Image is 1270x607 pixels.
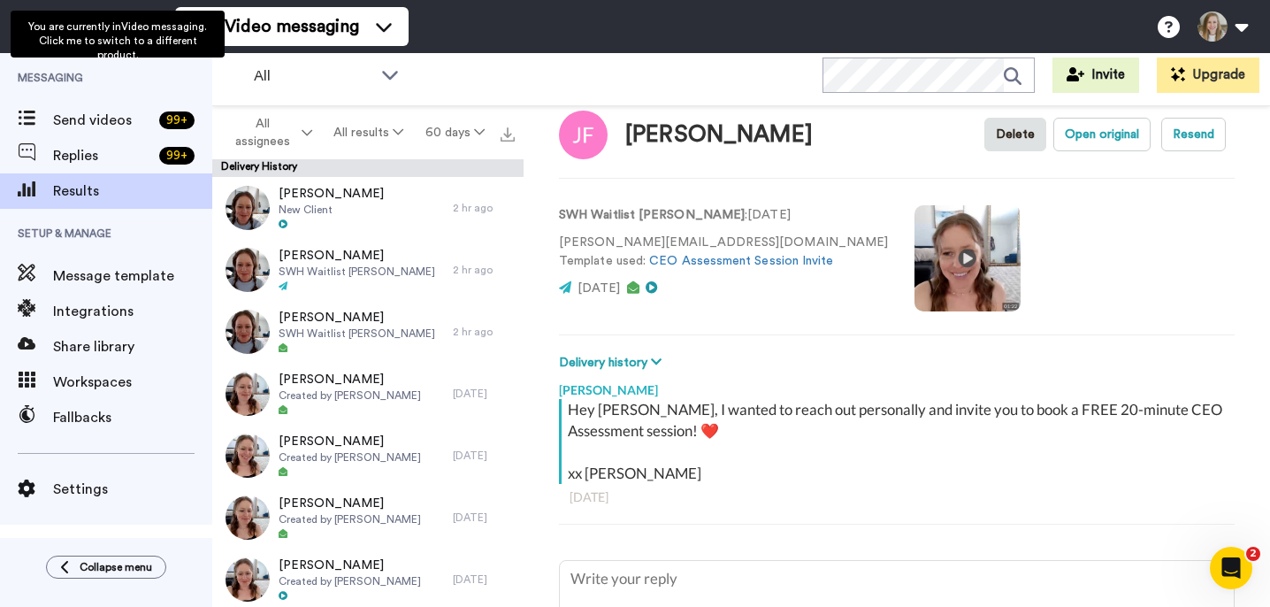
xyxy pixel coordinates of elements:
div: 2 hr ago [453,201,515,215]
img: 9c5a3581-a83b-41a7-a231-db9acc23f6b6-thumb.jpg [226,186,270,230]
p: [PERSON_NAME][EMAIL_ADDRESS][DOMAIN_NAME] Template used: [559,234,888,271]
span: Integrations [53,301,212,322]
span: New Client [279,203,384,217]
div: [DATE] [453,511,515,525]
span: Replies [53,145,152,166]
span: All [254,65,372,87]
button: Export all results that match these filters now. [495,119,520,146]
div: 2 hr ago [453,325,515,339]
span: 2 [1246,547,1260,561]
img: 09135236-9fad-4631-9a24-465caec72807-thumb.jpg [226,372,270,416]
a: [PERSON_NAME]SWH Waitlist [PERSON_NAME]2 hr ago [212,239,524,301]
button: Delete [984,118,1046,151]
p: : [DATE] [559,206,888,225]
span: You are currently in Video messaging . Click me to switch to a different product. [28,21,207,60]
span: [PERSON_NAME] [279,433,421,450]
div: [PERSON_NAME] [559,373,1235,399]
button: Collapse menu [46,556,166,579]
div: 99 + [159,147,195,165]
div: [DATE] [570,488,1224,506]
span: Send videos [53,110,152,131]
span: Created by [PERSON_NAME] [279,388,421,403]
span: Created by [PERSON_NAME] [279,574,421,588]
span: [PERSON_NAME] [279,495,421,512]
button: Resend [1161,118,1226,151]
button: Delivery history [559,353,667,373]
div: Hey [PERSON_NAME], I wanted to reach out personally and invite you to book a FREE 20-minute CEO A... [568,399,1230,484]
span: Video messaging [225,14,359,39]
a: [PERSON_NAME]Created by [PERSON_NAME][DATE] [212,425,524,487]
span: SWH Waitlist [PERSON_NAME] [279,327,435,341]
div: 2 hr ago [453,263,515,277]
button: Open original [1053,118,1151,151]
span: [PERSON_NAME] [279,371,421,388]
span: Message template [53,265,212,287]
button: All results [323,117,414,149]
div: Delivery History [212,159,524,177]
span: [DATE] [578,282,620,295]
a: [PERSON_NAME]Created by [PERSON_NAME][DATE] [212,363,524,425]
div: 99 + [159,111,195,129]
a: [PERSON_NAME]Created by [PERSON_NAME][DATE] [212,487,524,549]
div: [DATE] [453,572,515,587]
img: Image of Jenna Fabrizio [559,111,608,159]
strong: SWH Waitlist [PERSON_NAME] [559,209,745,221]
span: Collapse menu [80,560,152,574]
span: [PERSON_NAME] [279,309,435,327]
button: Upgrade [1157,58,1259,93]
span: Workspaces [53,372,212,393]
span: Results [53,181,212,202]
a: [PERSON_NAME]New Client2 hr ago [212,177,524,239]
a: [PERSON_NAME]SWH Waitlist [PERSON_NAME]2 hr ago [212,301,524,363]
div: [DATE] [453,449,515,463]
span: [PERSON_NAME] [279,247,435,265]
span: All assignees [226,115,298,150]
span: Settings [53,479,212,500]
span: Created by [PERSON_NAME] [279,450,421,465]
span: [PERSON_NAME] [279,557,421,574]
iframe: Intercom live chat [1210,547,1252,589]
div: [PERSON_NAME] [625,122,813,148]
span: Created by [PERSON_NAME] [279,512,421,526]
span: Share library [53,336,212,357]
img: 46ac9af9-8e57-4577-b8a1-af64e1e071b1-thumb.jpg [226,310,270,354]
a: CEO Assessment Session Invite [649,255,833,267]
button: All assignees [216,108,323,158]
span: [PERSON_NAME] [279,185,384,203]
img: a42b4277-7497-4fa1-b8bb-f1c4eeecf023-thumb.jpg [226,434,270,478]
img: export.svg [501,127,515,142]
div: [DATE] [453,387,515,401]
img: 1ed97b65-0857-41cd-ac61-8738c8b6276f-thumb.jpg [226,557,270,602]
span: SWH Waitlist [PERSON_NAME] [279,265,435,279]
img: 23d3f66f-ed96-43f2-9375-da3722845f4d-thumb.jpg [226,248,270,292]
span: Fallbacks [53,407,212,428]
button: Invite [1052,58,1139,93]
img: a9b340d5-3ee7-44cf-9c0d-d1914ed02eed-thumb.jpg [226,496,270,540]
button: 60 days [415,117,495,149]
